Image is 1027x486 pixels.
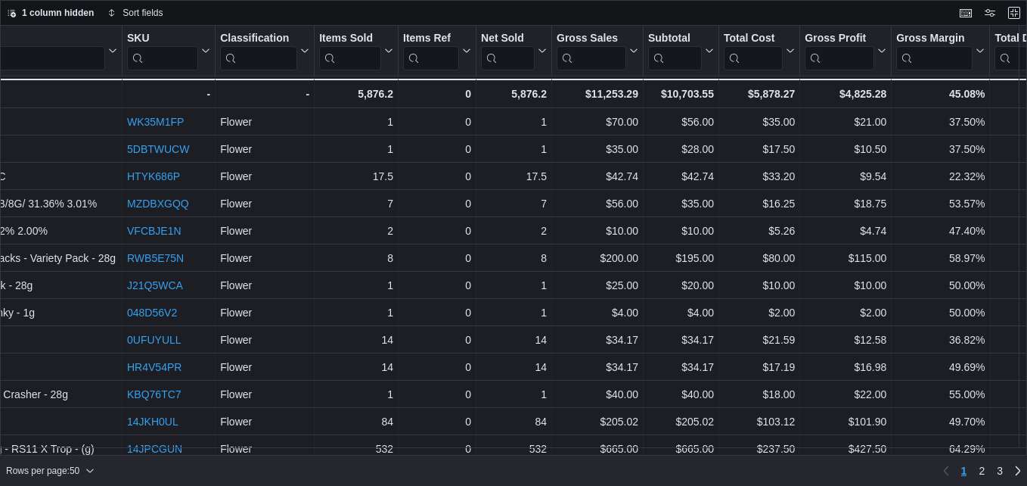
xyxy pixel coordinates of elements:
div: 5,876.2 [481,85,547,103]
button: Exit fullscreen [1005,4,1023,22]
span: 3 [997,463,1003,478]
span: 2 [979,463,985,478]
span: Sort fields [123,7,163,19]
div: $4,825.28 [805,85,886,103]
a: Page 3 of 3 [991,459,1009,483]
div: $5,878.27 [724,85,795,103]
button: Page 1 of 3 [955,459,973,483]
button: Keyboard shortcuts [957,4,975,22]
span: 1 column hidden [22,7,94,19]
div: 45.08% [896,85,985,103]
div: - [220,85,309,103]
span: 1 [961,463,967,478]
div: $10,703.55 [648,85,714,103]
button: 1 column hidden [1,4,100,22]
button: Previous page [937,462,955,480]
a: Page 2 of 3 [973,459,991,483]
div: 0 [403,85,471,103]
span: Rows per page : 50 [6,465,79,477]
div: 5,876.2 [319,85,393,103]
nav: Pagination for preceding grid [937,459,1027,483]
div: $11,253.29 [557,85,638,103]
button: Sort fields [101,4,169,22]
a: Next page [1009,462,1027,480]
button: Display options [981,4,999,22]
div: - [127,85,210,103]
ul: Pagination for preceding grid [955,459,1009,483]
